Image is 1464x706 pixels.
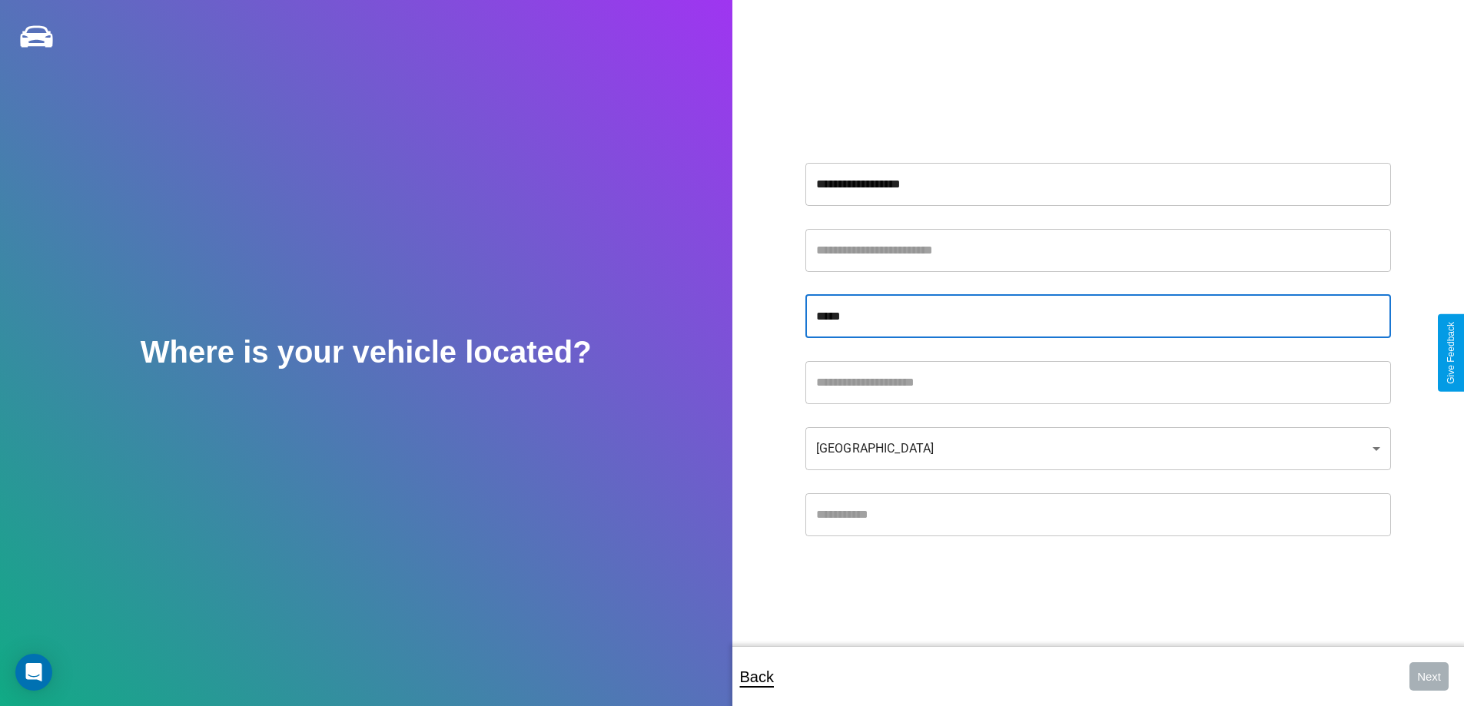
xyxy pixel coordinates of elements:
p: Back [740,663,774,691]
div: Give Feedback [1446,322,1456,384]
button: Next [1409,662,1449,691]
div: [GEOGRAPHIC_DATA] [805,427,1391,470]
div: Open Intercom Messenger [15,654,52,691]
h2: Where is your vehicle located? [141,335,592,370]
